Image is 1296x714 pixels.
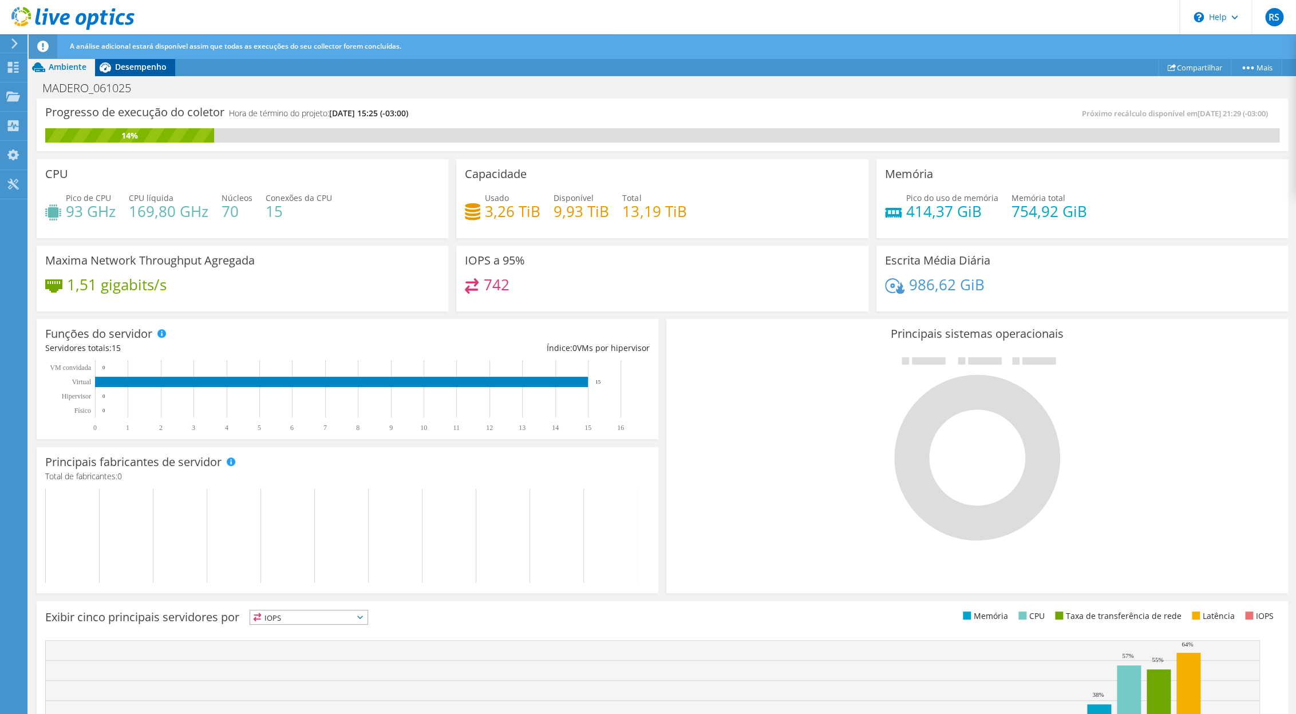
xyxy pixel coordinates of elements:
[70,41,401,51] span: A análise adicional estará disponível assim que todas as execuções do seu collector forem concluí...
[329,108,408,119] span: [DATE] 15:25 (-03:00)
[67,278,167,291] h4: 1,51 gigabits/s
[552,424,559,432] text: 14
[74,407,91,415] tspan: Físico
[323,424,327,432] text: 7
[1231,58,1282,76] a: Mais
[45,328,152,340] h3: Funções do servidor
[66,205,116,218] h4: 93 GHz
[225,424,228,432] text: 4
[129,205,208,218] h4: 169,80 GHz
[347,342,650,354] div: Índice: VMs por hipervisor
[45,470,650,483] h4: Total de fabricantes:
[465,168,527,180] h3: Capacidade
[1011,205,1087,218] h4: 754,92 GiB
[622,205,686,218] h4: 13,19 TiB
[675,328,1279,340] h3: Principais sistemas operacionais
[258,424,261,432] text: 5
[485,192,509,203] span: Usado
[622,192,641,203] span: Total
[50,364,91,372] text: VM convidada
[1082,108,1274,119] span: Próximo recálculo disponível em
[129,192,173,203] span: CPU líquida
[554,192,594,203] span: Disponível
[49,61,86,72] span: Ambiente
[1152,656,1163,663] text: 55%
[222,192,252,203] span: Núcleos
[115,61,167,72] span: Desempenho
[554,205,609,218] h4: 9,93 TiB
[222,205,252,218] h4: 70
[117,471,122,482] span: 0
[112,342,121,353] span: 15
[1265,8,1283,26] span: RS
[45,168,68,180] h3: CPU
[266,205,332,218] h4: 15
[1011,192,1065,203] span: Memória total
[102,408,105,413] text: 0
[453,424,460,432] text: 11
[465,254,525,267] h3: IOPS a 95%
[1189,610,1235,622] li: Latência
[1194,12,1204,22] svg: \n
[102,393,105,399] text: 0
[93,424,97,432] text: 0
[1052,610,1182,622] li: Taxa de transferência de rede
[159,424,163,432] text: 2
[1016,610,1045,622] li: CPU
[37,82,149,94] h1: MADERO_061025
[420,424,427,432] text: 10
[909,278,985,291] h4: 986,62 GiB
[485,205,540,218] h4: 3,26 TiB
[885,168,933,180] h3: Memória
[519,424,525,432] text: 13
[595,379,601,385] text: 15
[389,424,393,432] text: 9
[266,192,332,203] span: Conexões da CPU
[617,424,624,432] text: 16
[102,365,105,370] text: 0
[1122,652,1133,659] text: 57%
[45,456,222,468] h3: Principais fabricantes de servidor
[126,424,129,432] text: 1
[45,342,347,354] div: Servidores totais:
[1242,610,1274,622] li: IOPS
[1092,691,1104,698] text: 38%
[885,254,990,267] h3: Escrita Média Diária
[290,424,294,432] text: 6
[192,424,195,432] text: 3
[356,424,359,432] text: 8
[486,424,493,432] text: 12
[1182,641,1193,648] text: 64%
[45,129,214,142] div: 14%
[906,192,998,203] span: Pico do uso de memória
[72,378,92,386] text: Virtual
[229,107,408,120] h4: Hora de término do projeto:
[62,392,91,400] text: Hipervisor
[584,424,591,432] text: 15
[45,254,255,267] h3: Maxima Network Throughput Agregada
[250,610,368,624] span: IOPS
[906,205,998,218] h4: 414,37 GiB
[484,278,509,291] h4: 742
[1198,108,1268,119] span: [DATE] 21:29 (-03:00)
[572,342,577,353] span: 0
[960,610,1008,622] li: Memória
[1158,58,1231,76] a: Compartilhar
[66,192,111,203] span: Pico de CPU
